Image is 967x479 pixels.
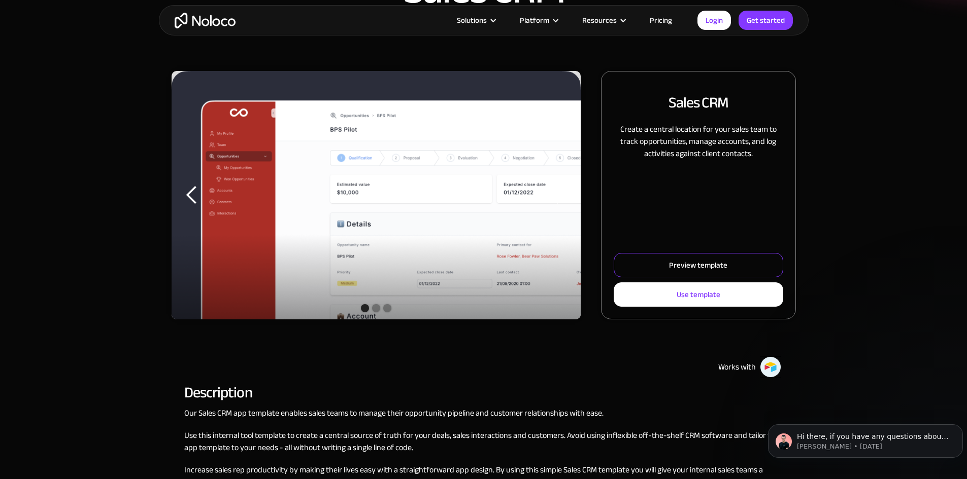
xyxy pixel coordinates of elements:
[669,259,727,272] div: Preview template
[540,71,581,319] div: next slide
[457,14,487,27] div: Solutions
[507,14,570,27] div: Platform
[175,13,236,28] a: home
[172,71,581,319] div: carousel
[739,11,793,30] a: Get started
[637,14,685,27] a: Pricing
[184,429,783,454] p: Use this internal tool template to create a central source of truth for your deals, sales interac...
[718,361,756,373] div: Works with
[172,71,581,319] div: 1 of 3
[570,14,637,27] div: Resources
[677,288,720,301] div: Use template
[184,407,783,419] p: Our Sales CRM app template enables sales teams to manage their opportunity pipeline and customer ...
[614,253,783,277] a: Preview template
[172,71,212,319] div: previous slide
[669,92,728,113] h2: Sales CRM
[372,304,380,312] div: Show slide 2 of 3
[764,403,967,474] iframe: Intercom notifications message
[697,11,731,30] a: Login
[760,356,781,378] img: Airtable
[383,304,391,312] div: Show slide 3 of 3
[184,388,783,397] h2: Description
[582,14,617,27] div: Resources
[444,14,507,27] div: Solutions
[520,14,549,27] div: Platform
[614,282,783,307] a: Use template
[614,123,783,160] p: Create a central location for your sales team to track opportunities, manage accounts, and log ac...
[361,304,369,312] div: Show slide 1 of 3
